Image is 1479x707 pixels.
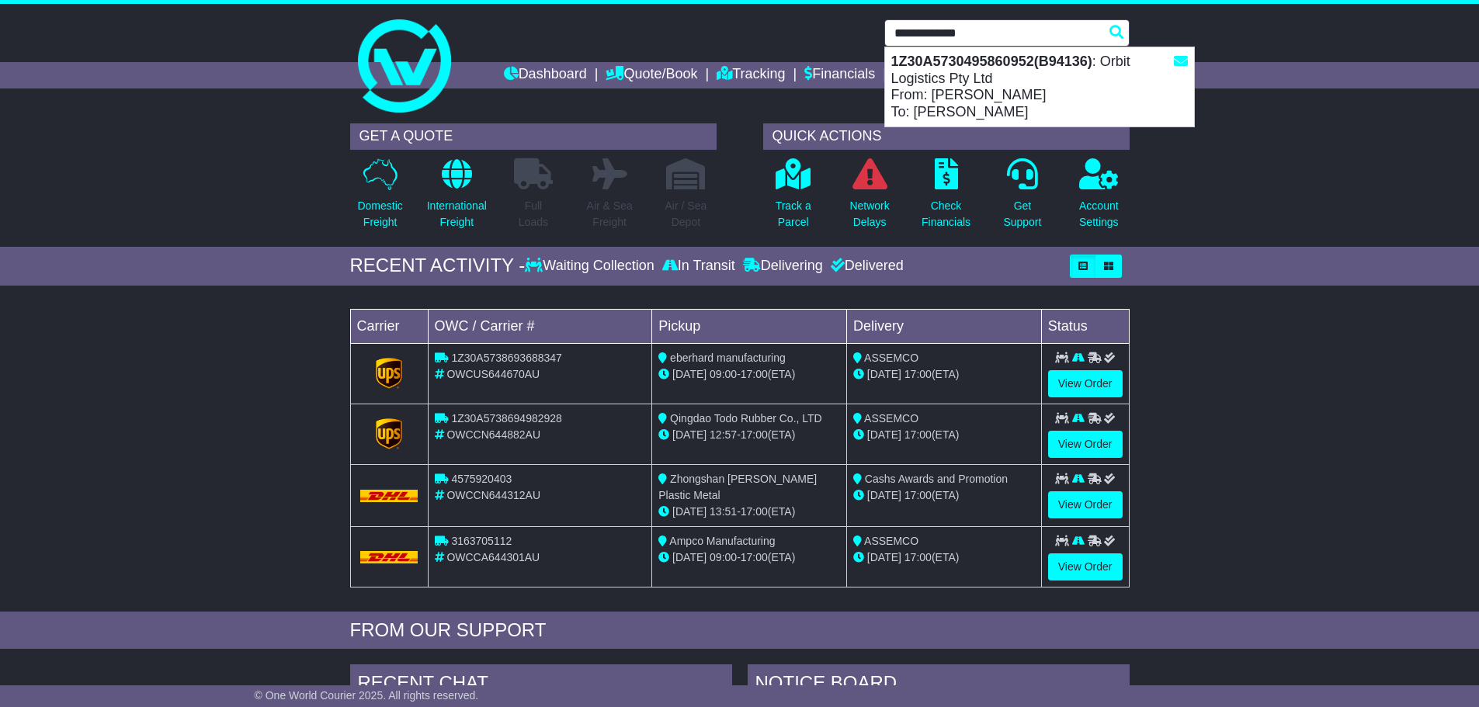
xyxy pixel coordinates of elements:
a: Dashboard [504,62,587,88]
img: GetCarrierServiceLogo [376,358,402,389]
a: Tracking [717,62,785,88]
p: International Freight [427,198,487,230]
span: [DATE] [867,428,901,441]
td: OWC / Carrier # [428,309,652,343]
p: Network Delays [849,198,889,230]
span: Qingdao Todo Rubber Co., LTD [670,412,822,425]
div: (ETA) [853,487,1035,504]
div: Waiting Collection [525,258,658,275]
span: [DATE] [672,428,707,441]
div: : Orbit Logistics Pty Ltd From: [PERSON_NAME] To: [PERSON_NAME] [885,47,1194,126]
a: View Order [1048,553,1123,581]
p: Air / Sea Depot [665,198,707,230]
a: GetSupport [1002,158,1042,239]
span: 09:00 [710,368,737,380]
div: NOTICE BOARD [748,664,1130,706]
a: InternationalFreight [426,158,488,239]
span: 17:00 [904,551,932,563]
span: 17:00 [741,505,768,518]
div: - (ETA) [658,427,840,443]
td: Status [1041,309,1129,343]
span: 13:51 [710,505,737,518]
a: Quote/Book [606,62,697,88]
p: Get Support [1003,198,1041,230]
span: ASSEMCO [864,535,918,547]
span: Ampco Manufacturing [669,535,775,547]
div: RECENT ACTIVITY - [350,255,526,277]
div: FROM OUR SUPPORT [350,619,1130,642]
div: (ETA) [853,427,1035,443]
div: (ETA) [853,549,1035,566]
p: Check Financials [922,198,970,230]
img: GetCarrierServiceLogo [376,418,402,449]
span: 17:00 [904,428,932,441]
a: AccountSettings [1078,158,1120,239]
a: DomesticFreight [356,158,403,239]
span: [DATE] [867,489,901,501]
span: [DATE] [867,551,901,563]
span: ASSEMCO [864,352,918,364]
span: OWCCA644301AU [446,551,540,563]
a: View Order [1048,491,1123,518]
div: GET A QUOTE [350,123,717,150]
span: 12:57 [710,428,737,441]
td: Carrier [350,309,428,343]
span: 17:00 [741,368,768,380]
span: [DATE] [672,505,707,518]
span: 1Z30A5738694982928 [451,412,561,425]
div: Delivered [827,258,904,275]
td: Pickup [652,309,847,343]
span: 09:00 [710,551,737,563]
span: 4575920403 [451,473,512,485]
p: Account Settings [1079,198,1119,230]
span: 17:00 [904,368,932,380]
div: - (ETA) [658,504,840,520]
span: [DATE] [672,368,707,380]
span: 17:00 [741,551,768,563]
span: OWCUS644670AU [446,368,540,380]
span: OWCCN644312AU [446,489,540,501]
span: 17:00 [904,489,932,501]
div: In Transit [658,258,739,275]
a: NetworkDelays [849,158,890,239]
a: CheckFinancials [921,158,971,239]
p: Full Loads [514,198,553,230]
div: QUICK ACTIONS [763,123,1130,150]
a: Financials [804,62,875,88]
span: eberhard manufacturing [670,352,786,364]
span: 1Z30A5738693688347 [451,352,561,364]
span: © One World Courier 2025. All rights reserved. [255,689,479,702]
div: Delivering [739,258,827,275]
img: DHL.png [360,551,418,563]
span: 3163705112 [451,535,512,547]
p: Track a Parcel [776,198,811,230]
a: View Order [1048,431,1123,458]
p: Air & Sea Freight [587,198,633,230]
span: [DATE] [672,551,707,563]
span: Cashs Awards and Promotion [865,473,1008,485]
div: (ETA) [853,366,1035,383]
a: Track aParcel [775,158,812,239]
span: 17:00 [741,428,768,441]
strong: 1Z30A5730495860952(B94136) [891,54,1092,69]
span: ASSEMCO [864,412,918,425]
div: RECENT CHAT [350,664,732,706]
td: Delivery [846,309,1041,343]
span: Zhongshan [PERSON_NAME] Plastic Metal [658,473,817,501]
span: OWCCN644882AU [446,428,540,441]
p: Domestic Freight [357,198,402,230]
div: - (ETA) [658,549,840,566]
img: DHL.png [360,490,418,502]
a: View Order [1048,370,1123,397]
span: [DATE] [867,368,901,380]
div: - (ETA) [658,366,840,383]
